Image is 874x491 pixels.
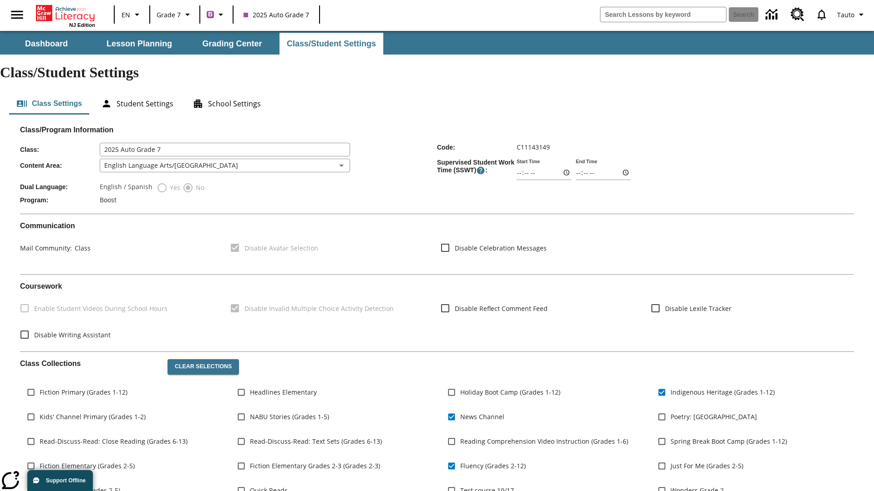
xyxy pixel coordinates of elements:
span: Fiction Elementary Grades 2-3 (Grades 2-3) [250,461,380,471]
input: search field [600,7,726,22]
span: Code : [437,144,517,151]
span: Headlines Elementary [250,387,317,397]
span: NJ Edition [69,22,95,28]
button: Boost Class color is purple. Change class color [203,6,230,23]
button: Dashboard [1,33,92,55]
button: Grade: Grade 7, Select a grade [153,6,197,23]
a: Resource Center, Will open in new tab [785,2,810,27]
span: B [208,9,213,20]
button: Profile/Settings [833,6,870,23]
button: Class Settings [9,93,89,115]
a: Notifications [810,3,833,26]
span: Reading Comprehension Video Instruction (Grades 1-6) [460,436,628,446]
span: EN [122,10,130,20]
span: 2025 Auto Grade 7 [244,10,309,20]
label: English / Spanish [100,182,152,193]
input: Class [100,143,350,156]
div: Class/Student Settings [9,93,865,115]
h2: Class/Program Information [20,125,854,134]
span: Disable Celebration Messages [455,243,547,253]
button: Clear Selections [168,359,239,375]
a: Home [36,4,95,22]
span: Enable Student Videos During School Hours [34,304,168,313]
span: Mail Community : [20,244,72,252]
span: No [193,183,204,192]
button: Lesson Planning [94,33,185,55]
h2: Communication [20,221,854,230]
div: Communication [20,221,854,267]
span: Spring Break Boot Camp (Grades 1-12) [671,436,787,446]
span: Grade 7 [157,10,181,20]
span: Dual Language : [20,183,100,190]
span: Supervised Student Work Time (SSWT) : [437,159,517,175]
span: Disable Avatar Selection [244,243,318,253]
span: Read-Discuss-Read: Text Sets (Grades 6-13) [250,436,382,446]
span: Disable Writing Assistant [34,330,111,340]
span: Class [72,244,91,252]
span: Holiday Boot Camp (Grades 1-12) [460,387,560,397]
h2: Course work [20,282,854,291]
span: C11143149 [517,143,550,151]
span: Fluency (Grades 2-12) [460,461,526,471]
label: End Time [576,158,597,165]
span: Disable Reflect Comment Feed [455,304,548,313]
span: Kids' Channel Primary (Grades 1-2) [40,412,146,421]
button: Language: EN, Select a language [117,6,147,23]
span: Fiction Primary (Grades 1-12) [40,387,127,397]
span: Poetry: [GEOGRAPHIC_DATA] [671,412,757,421]
button: Grading Center [187,33,278,55]
button: Support Offline [27,470,93,491]
span: Support Offline [46,477,86,484]
span: News Channel [460,412,504,421]
span: Just For Me (Grades 2-5) [671,461,743,471]
span: Disable Lexile Tracker [665,304,732,313]
div: Home [36,3,95,28]
span: Read-Discuss-Read: Close Reading (Grades 6-13) [40,436,188,446]
span: Boost [100,195,117,204]
button: Student Settings [94,93,181,115]
div: Class/Program Information [20,135,854,206]
span: Tauto [837,10,854,20]
span: Class : [20,146,100,153]
div: English Language Arts/[GEOGRAPHIC_DATA] [100,159,350,172]
button: Open side menu [4,1,30,28]
a: Data Center [760,2,785,27]
button: Class/Student Settings [279,33,383,55]
h2: Class Collections [20,359,160,368]
span: Yes [168,183,180,192]
span: Fiction Elementary (Grades 2-5) [40,461,135,471]
button: Supervised Student Work Time is the timeframe when students can take LevelSet and when lessons ar... [476,166,485,175]
button: School Settings [185,93,268,115]
label: Start Time [517,158,540,165]
div: Coursework [20,282,854,344]
span: NABU Stories (Grades 1-5) [250,412,329,421]
span: Indigenous Heritage (Grades 1-12) [671,387,775,397]
span: Program : [20,196,100,204]
span: Disable Invalid Multiple Choice Activity Detection [244,304,394,313]
span: Content Area : [20,162,100,169]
